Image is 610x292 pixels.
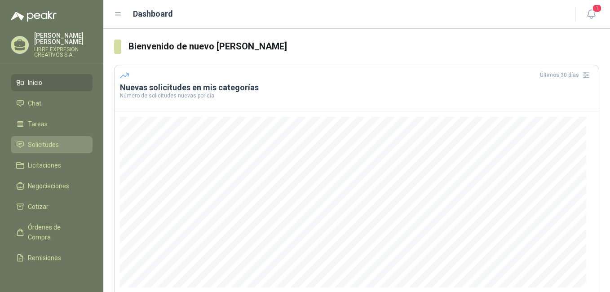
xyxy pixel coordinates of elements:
[28,140,59,150] span: Solicitudes
[11,95,93,112] a: Chat
[28,181,69,191] span: Negociaciones
[592,4,602,13] span: 1
[28,98,41,108] span: Chat
[120,93,593,98] p: Número de solicitudes nuevas por día
[28,119,48,129] span: Tareas
[28,253,61,263] span: Remisiones
[11,177,93,195] a: Negociaciones
[11,198,93,215] a: Cotizar
[28,160,61,170] span: Licitaciones
[11,74,93,91] a: Inicio
[28,222,84,242] span: Órdenes de Compra
[28,78,42,88] span: Inicio
[120,82,593,93] h3: Nuevas solicitudes en mis categorías
[28,202,49,212] span: Cotizar
[11,115,93,133] a: Tareas
[11,136,93,153] a: Solicitudes
[34,32,93,45] p: [PERSON_NAME] [PERSON_NAME]
[540,68,593,82] div: Últimos 30 días
[583,6,599,22] button: 1
[11,219,93,246] a: Órdenes de Compra
[34,47,93,58] p: LIBRE EXPRESION CREATIVOS S.A.
[11,270,93,287] a: Configuración
[128,40,599,53] h3: Bienvenido de nuevo [PERSON_NAME]
[11,157,93,174] a: Licitaciones
[11,11,57,22] img: Logo peakr
[11,249,93,266] a: Remisiones
[133,8,173,20] h1: Dashboard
